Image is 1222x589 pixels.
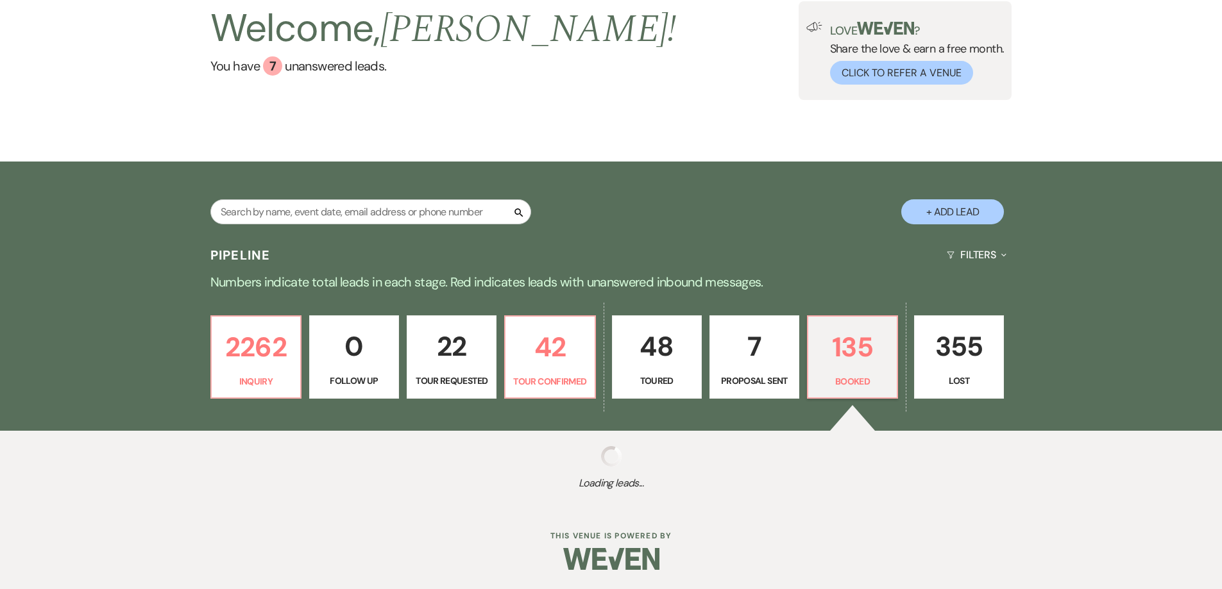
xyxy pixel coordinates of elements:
[620,325,693,368] p: 48
[210,315,301,399] a: 2262Inquiry
[620,374,693,388] p: Toured
[219,374,293,388] p: Inquiry
[806,22,822,32] img: loud-speaker-illustration.svg
[822,22,1005,85] div: Share the love & earn a free month.
[612,315,702,399] a: 48Toured
[601,446,622,467] img: loading spinner
[807,315,898,399] a: 135Booked
[210,56,677,76] a: You have 7 unanswered leads.
[504,315,595,399] a: 42Tour Confirmed
[718,374,791,388] p: Proposal Sent
[513,374,586,388] p: Tour Confirmed
[709,315,799,399] a: 7Proposal Sent
[857,22,914,35] img: weven-logo-green.svg
[922,325,996,368] p: 355
[318,325,391,368] p: 0
[318,374,391,388] p: Follow Up
[901,199,1004,224] button: + Add Lead
[816,326,889,369] p: 135
[942,238,1012,272] button: Filters
[149,272,1073,292] p: Numbers indicate total leads in each stage. Red indicates leads with unanswered inbound messages.
[210,1,677,56] h2: Welcome,
[816,374,889,388] p: Booked
[210,246,271,264] h3: Pipeline
[219,326,293,369] p: 2262
[513,326,586,369] p: 42
[718,325,791,368] p: 7
[61,476,1161,491] span: Loading leads...
[309,315,399,399] a: 0Follow Up
[415,325,488,368] p: 22
[415,374,488,388] p: Tour Requested
[563,536,659,581] img: Weven Logo
[914,315,1004,399] a: 355Lost
[830,61,973,85] button: Click to Refer a Venue
[830,22,1005,37] p: Love ?
[263,56,282,76] div: 7
[407,315,496,399] a: 22Tour Requested
[922,374,996,388] p: Lost
[210,199,531,224] input: Search by name, event date, email address or phone number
